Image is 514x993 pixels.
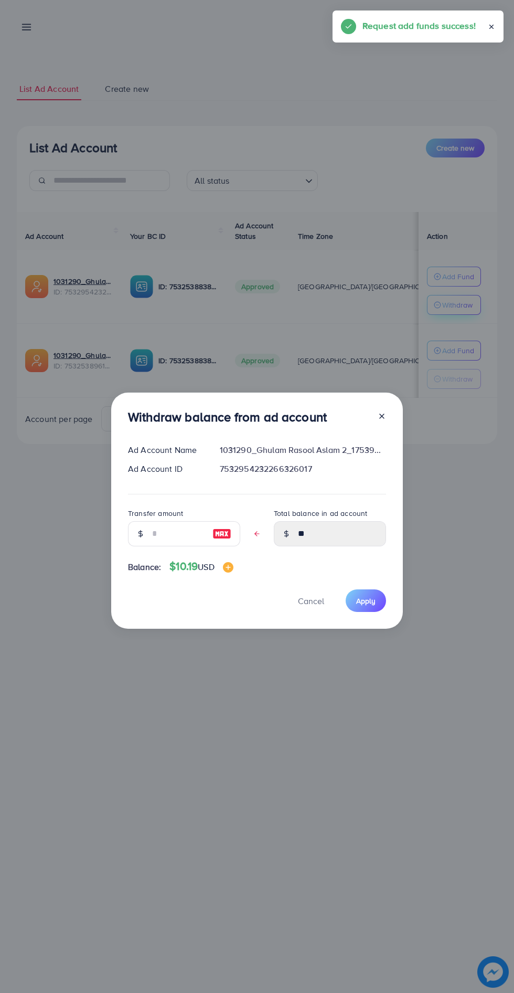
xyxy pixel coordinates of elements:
[274,508,367,519] label: Total balance in ad account
[346,589,386,612] button: Apply
[211,463,394,475] div: 7532954232266326017
[120,463,211,475] div: Ad Account ID
[120,444,211,456] div: Ad Account Name
[198,561,214,573] span: USD
[211,444,394,456] div: 1031290_Ghulam Rasool Aslam 2_1753902599199
[128,409,327,425] h3: Withdraw balance from ad account
[212,527,231,540] img: image
[362,19,476,33] h5: Request add funds success!
[223,562,233,573] img: image
[356,596,376,606] span: Apply
[298,595,324,607] span: Cancel
[128,561,161,573] span: Balance:
[128,508,183,519] label: Transfer amount
[285,589,337,612] button: Cancel
[169,560,233,573] h4: $10.19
